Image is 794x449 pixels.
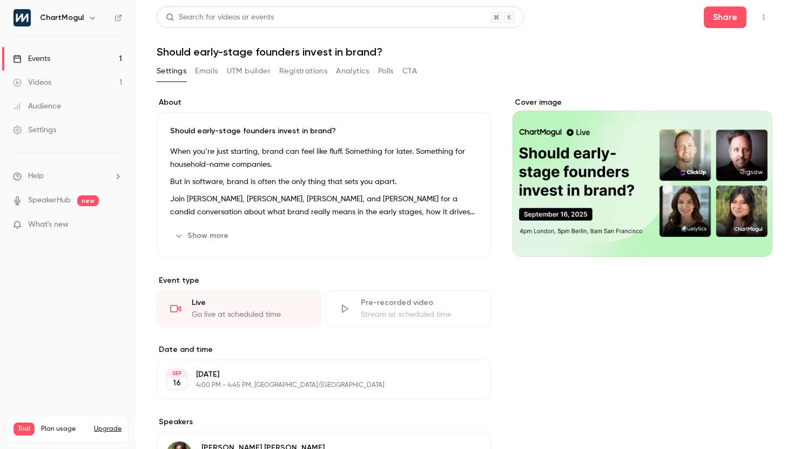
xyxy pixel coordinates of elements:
[157,417,491,427] label: Speakers
[170,193,477,219] p: Join [PERSON_NAME], [PERSON_NAME], [PERSON_NAME], and [PERSON_NAME] for a candid conversation abo...
[361,297,477,308] div: Pre-recorded video
[361,309,477,320] div: Stream at scheduled time
[402,63,417,80] button: CTA
[157,45,772,58] h1: Should early-stage founders invest in brand?
[157,290,321,327] div: LiveGo live at scheduled time
[196,369,434,380] p: [DATE]
[196,381,434,390] p: 4:00 PM - 4:45 PM, [GEOGRAPHIC_DATA]/[GEOGRAPHIC_DATA]
[13,171,122,182] li: help-dropdown-opener
[192,297,308,308] div: Live
[336,63,369,80] button: Analytics
[13,77,51,88] div: Videos
[13,53,50,64] div: Events
[157,344,491,355] label: Date and time
[279,63,327,80] button: Registrations
[170,145,477,171] p: When you’re just starting, brand can feel like fluff. Something for later. Something for househol...
[157,275,491,286] p: Event type
[195,63,218,80] button: Emails
[513,97,772,108] label: Cover image
[94,425,122,433] button: Upgrade
[167,370,186,377] div: SEP
[28,171,44,182] span: Help
[40,12,84,23] h6: ChartMogul
[170,126,477,137] p: Should early-stage founders invest in brand?
[378,63,394,80] button: Polls
[28,219,69,230] span: What's new
[41,425,88,433] span: Plan usage
[513,97,772,257] section: Cover image
[326,290,490,327] div: Pre-recorded videoStream at scheduled time
[13,101,61,112] div: Audience
[227,63,271,80] button: UTM builder
[704,6,746,28] button: Share
[13,125,56,135] div: Settings
[170,175,477,188] p: But in software, brand is often the only thing that sets you apart.
[157,63,186,80] button: Settings
[14,423,35,436] span: Trial
[14,9,31,26] img: ChartMogul
[77,195,99,206] span: new
[157,97,491,108] label: About
[192,309,308,320] div: Go live at scheduled time
[166,12,274,23] div: Search for videos or events
[170,227,235,244] button: Show more
[28,195,71,206] a: SpeakerHub
[173,378,181,389] p: 16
